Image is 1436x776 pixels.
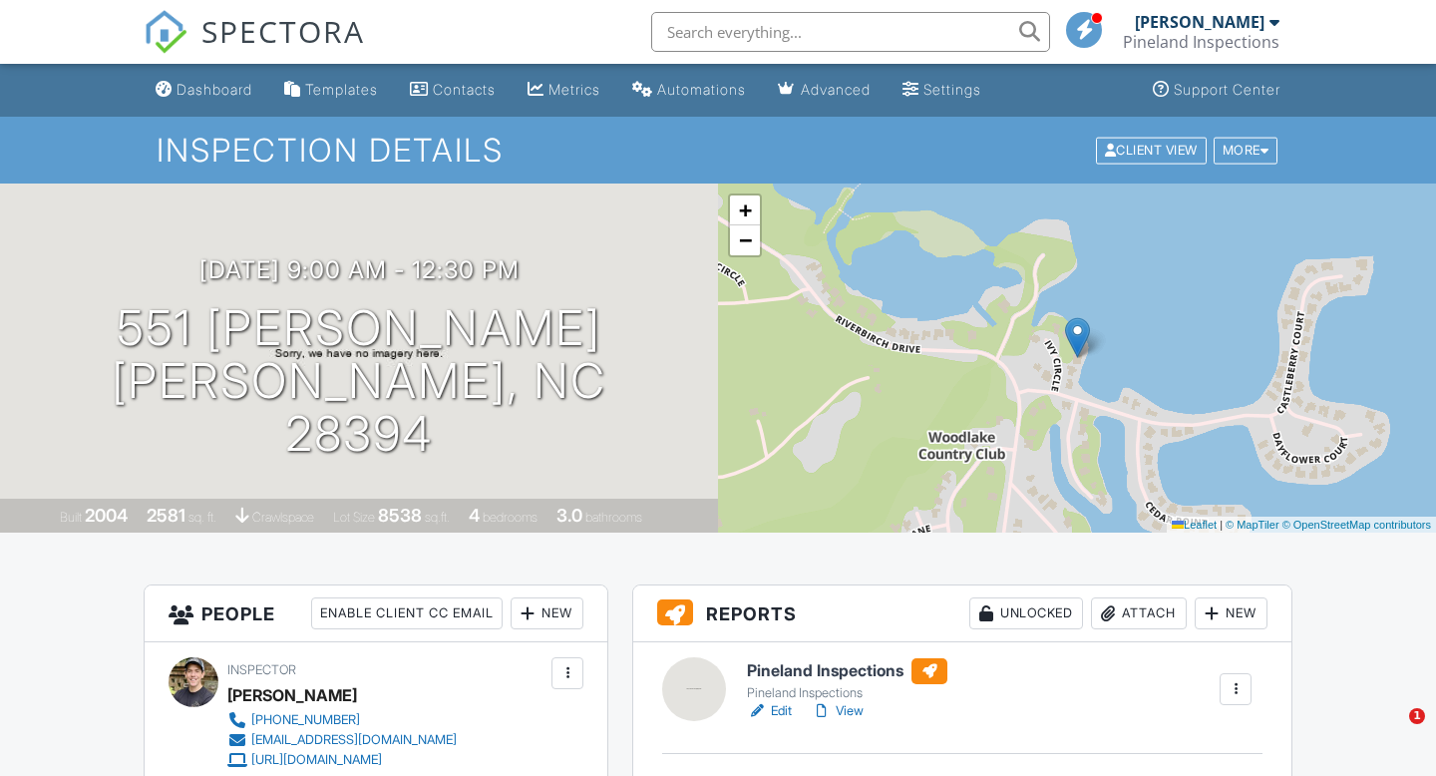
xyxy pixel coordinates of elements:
a: Leaflet [1172,519,1217,531]
div: 8538 [378,505,422,526]
div: [EMAIL_ADDRESS][DOMAIN_NAME] [251,732,457,748]
a: © OpenStreetMap contributors [1282,519,1431,531]
div: [PERSON_NAME] [227,680,357,710]
span: sq. ft. [188,510,216,525]
div: Advanced [801,81,871,98]
img: The Best Home Inspection Software - Spectora [144,10,187,54]
div: Templates [305,81,378,98]
div: 4 [469,505,480,526]
iframe: Intercom live chat [1368,708,1416,756]
span: + [739,197,752,222]
div: Contacts [433,81,496,98]
div: New [511,597,583,629]
h6: Pineland Inspections [747,658,947,684]
span: − [739,227,752,252]
a: SPECTORA [144,27,365,69]
input: Search everything... [651,12,1050,52]
div: More [1214,137,1278,164]
h1: Inspection Details [157,133,1279,168]
a: Dashboard [148,72,260,109]
h3: Reports [633,585,1291,642]
div: Dashboard [177,81,252,98]
div: [PHONE_NUMBER] [251,712,360,728]
span: Inspector [227,662,296,677]
a: © MapTiler [1226,519,1279,531]
div: [URL][DOMAIN_NAME] [251,752,382,768]
div: Metrics [548,81,600,98]
span: Built [60,510,82,525]
div: Client View [1096,137,1207,164]
div: 2004 [85,505,128,526]
div: Pineland Inspections [1123,32,1279,52]
img: Marker [1065,317,1090,358]
a: Zoom in [730,195,760,225]
span: Lot Size [333,510,375,525]
div: Enable Client CC Email [311,597,503,629]
a: Pineland Inspections Pineland Inspections [747,658,947,702]
a: Support Center [1145,72,1288,109]
span: | [1220,519,1223,531]
div: New [1195,597,1267,629]
a: Metrics [520,72,608,109]
a: [URL][DOMAIN_NAME] [227,750,457,770]
h3: People [145,585,607,642]
span: crawlspace [252,510,314,525]
a: Settings [895,72,989,109]
span: bathrooms [585,510,642,525]
a: Edit [747,701,792,721]
div: Support Center [1174,81,1280,98]
a: View [812,701,864,721]
a: Automations (Basic) [624,72,754,109]
a: Client View [1094,142,1212,157]
a: [PHONE_NUMBER] [227,710,457,730]
div: [PERSON_NAME] [1135,12,1264,32]
a: Advanced [770,72,879,109]
div: Pineland Inspections [747,685,947,701]
h3: [DATE] 9:00 am - 12:30 pm [199,256,520,283]
span: bedrooms [483,510,538,525]
a: Zoom out [730,225,760,255]
div: Attach [1091,597,1187,629]
div: 3.0 [556,505,582,526]
div: Settings [923,81,981,98]
div: Unlocked [969,597,1083,629]
span: 1 [1409,708,1425,724]
a: Templates [276,72,386,109]
div: Automations [657,81,746,98]
a: [EMAIL_ADDRESS][DOMAIN_NAME] [227,730,457,750]
span: sq.ft. [425,510,450,525]
div: 2581 [147,505,185,526]
a: Contacts [402,72,504,109]
h1: 551 [PERSON_NAME] [PERSON_NAME], NC 28394 [32,302,686,460]
span: SPECTORA [201,10,365,52]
